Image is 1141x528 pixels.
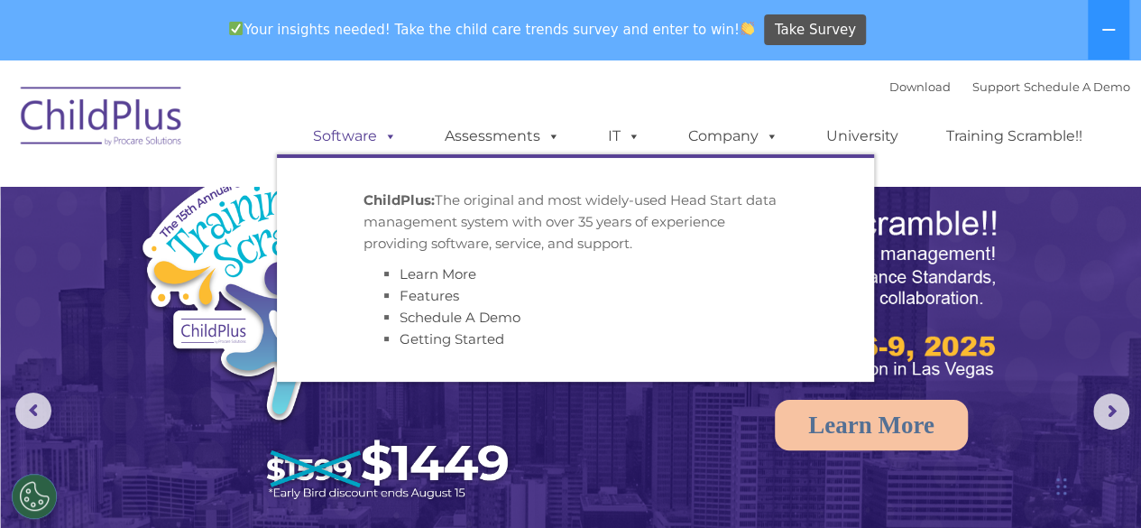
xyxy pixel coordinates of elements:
a: Software [295,118,415,154]
a: Learn More [775,400,968,450]
a: Features [400,287,459,304]
a: Company [670,118,796,154]
div: Drag [1056,459,1067,514]
a: Training Scramble!! [928,118,1100,154]
span: Your insights needed! Take the child care trends survey and enter to win! [222,12,762,47]
img: ✅ [229,22,243,35]
span: Last name [251,119,306,133]
img: ChildPlus by Procare Solutions [12,74,192,164]
a: Getting Started [400,330,504,347]
strong: ChildPlus: [363,191,435,208]
a: University [808,118,916,154]
a: Schedule A Demo [400,309,520,326]
a: Schedule A Demo [1024,79,1130,94]
a: Assessments [427,118,578,154]
a: IT [590,118,658,154]
p: The original and most widely-used Head Start data management system with over 35 years of experie... [363,190,787,255]
a: Download [889,79,951,94]
a: Support [972,79,1020,94]
span: Take Survey [775,14,856,46]
font: | [889,79,1130,94]
iframe: Chat Widget [1051,441,1141,528]
img: 👏 [741,22,754,35]
a: Take Survey [764,14,866,46]
button: Cookies Settings [12,474,57,519]
span: Phone number [251,193,327,207]
a: Learn More [400,265,476,283]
